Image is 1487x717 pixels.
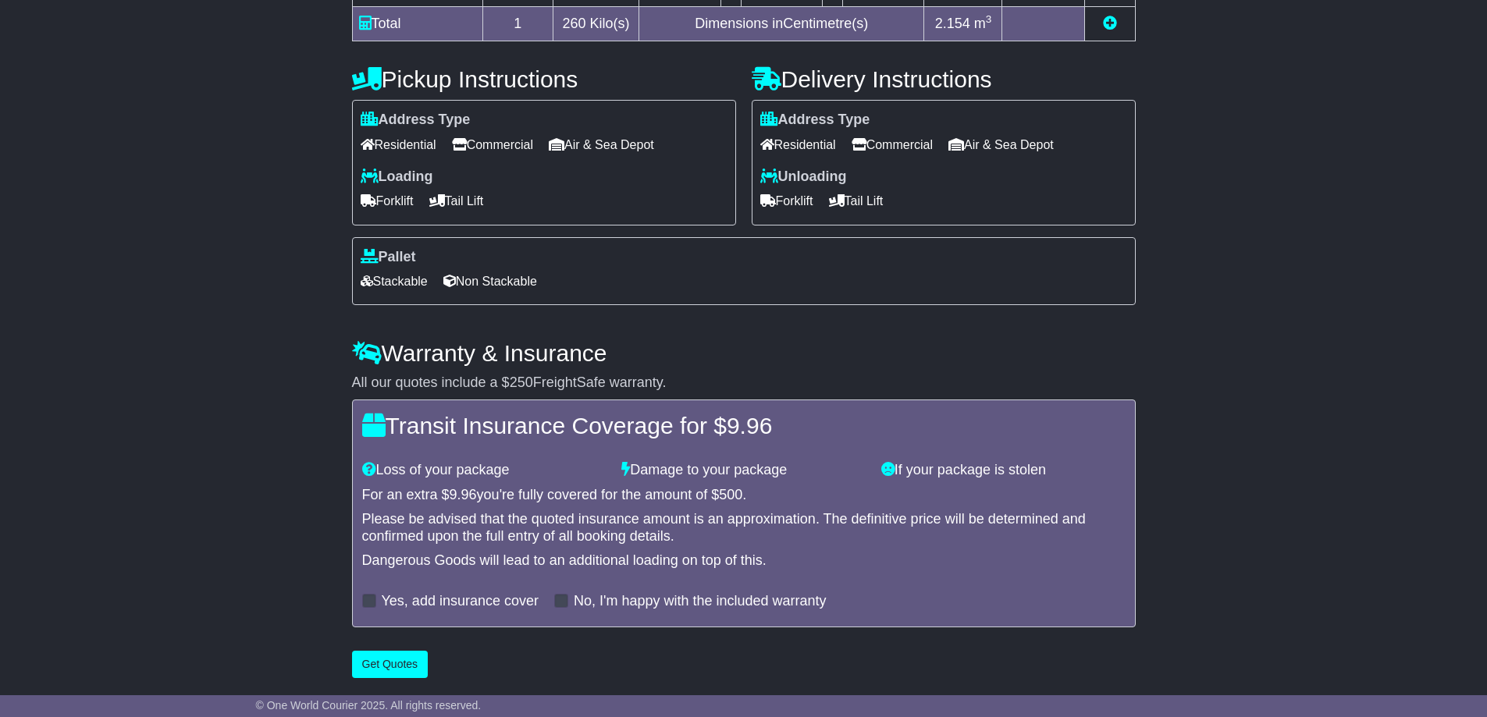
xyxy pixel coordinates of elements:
[614,462,873,479] div: Damage to your package
[852,133,933,157] span: Commercial
[352,340,1136,366] h4: Warranty & Insurance
[574,593,827,610] label: No, I'm happy with the included warranty
[452,133,533,157] span: Commercial
[361,269,428,293] span: Stackable
[482,7,553,41] td: 1
[352,651,429,678] button: Get Quotes
[639,7,924,41] td: Dimensions in Centimetre(s)
[873,462,1133,479] div: If your package is stolen
[361,169,433,186] label: Loading
[361,133,436,157] span: Residential
[382,593,539,610] label: Yes, add insurance cover
[361,189,414,213] span: Forklift
[727,413,772,438] span: 9.96
[760,112,870,129] label: Address Type
[974,16,992,31] span: m
[760,169,847,186] label: Unloading
[760,133,836,157] span: Residential
[752,66,1136,92] h4: Delivery Instructions
[362,552,1126,570] div: Dangerous Goods will lead to an additional loading on top of this.
[352,66,736,92] h4: Pickup Instructions
[450,487,477,502] span: 9.96
[354,462,614,479] div: Loss of your package
[361,112,471,129] label: Address Type
[829,189,884,213] span: Tail Lift
[563,16,586,31] span: 260
[429,189,484,213] span: Tail Lift
[352,7,482,41] td: Total
[256,699,482,712] span: © One World Courier 2025. All rights reserved.
[1103,16,1117,31] a: Add new item
[510,374,533,390] span: 250
[362,511,1126,545] div: Please be advised that the quoted insurance amount is an approximation. The definitive price will...
[362,487,1126,504] div: For an extra $ you're fully covered for the amount of $ .
[948,133,1054,157] span: Air & Sea Depot
[443,269,537,293] span: Non Stackable
[986,13,992,25] sup: 3
[549,133,654,157] span: Air & Sea Depot
[553,7,639,41] td: Kilo(s)
[362,413,1126,438] h4: Transit Insurance Coverage for $
[760,189,813,213] span: Forklift
[935,16,970,31] span: 2.154
[719,487,742,502] span: 500
[352,374,1136,392] div: All our quotes include a $ FreightSafe warranty.
[361,249,416,266] label: Pallet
